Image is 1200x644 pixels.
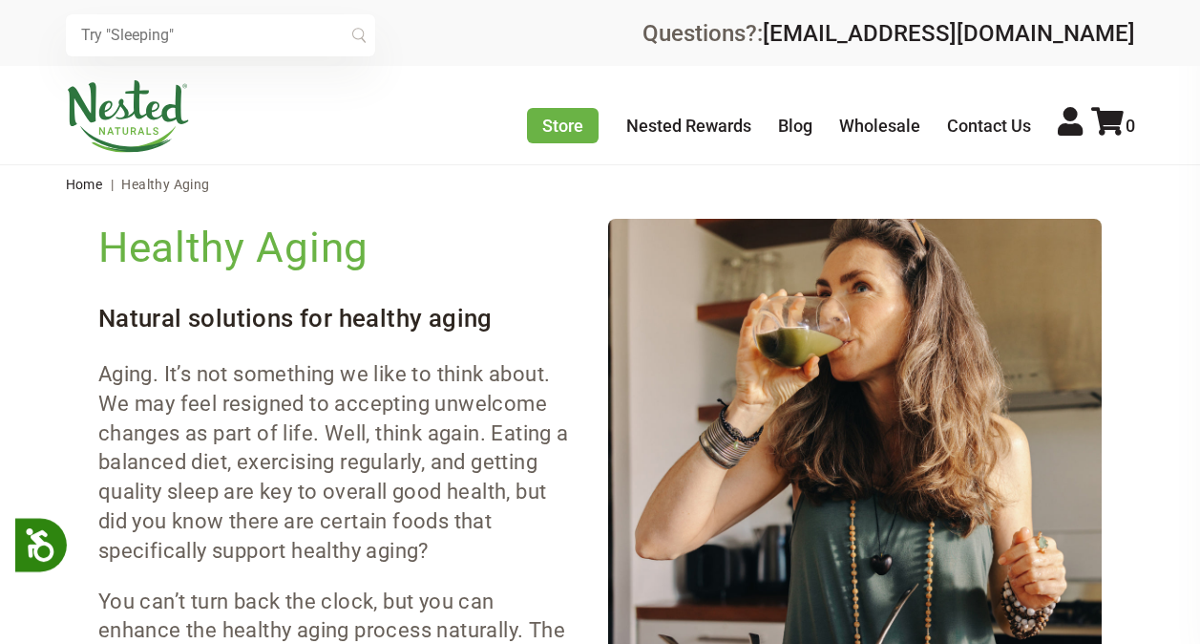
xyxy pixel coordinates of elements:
[66,177,103,192] a: Home
[626,116,751,136] a: Nested Rewards
[1091,116,1135,136] a: 0
[527,108,599,143] a: Store
[778,116,812,136] a: Blog
[98,219,578,276] h2: Healthy Aging
[98,301,578,335] h3: Natural solutions for healthy aging
[1126,116,1135,136] span: 0
[642,22,1135,45] div: Questions?:
[98,360,578,567] p: Aging. It’s not something we like to think about. We may feel resigned to accepting unwelcome cha...
[839,116,920,136] a: Wholesale
[106,177,118,192] span: |
[947,116,1031,136] a: Contact Us
[66,165,1135,204] nav: breadcrumbs
[66,80,190,153] img: Nested Naturals
[66,14,375,56] input: Try "Sleeping"
[121,177,209,192] span: Healthy Aging
[763,20,1135,47] a: [EMAIL_ADDRESS][DOMAIN_NAME]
